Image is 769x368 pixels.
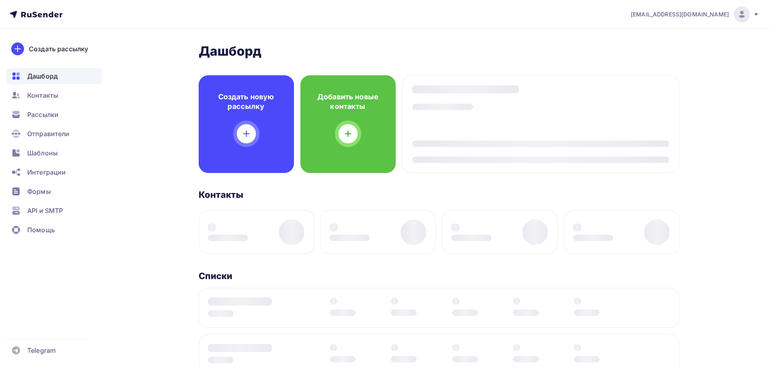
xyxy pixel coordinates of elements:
[199,189,244,200] h3: Контакты
[27,110,58,119] span: Рассылки
[199,43,679,59] h2: Дашборд
[6,107,102,123] a: Рассылки
[631,6,759,22] a: [EMAIL_ADDRESS][DOMAIN_NAME]
[27,346,56,355] span: Telegram
[6,183,102,199] a: Формы
[6,126,102,142] a: Отправители
[631,10,729,18] span: [EMAIL_ADDRESS][DOMAIN_NAME]
[27,71,58,81] span: Дашборд
[27,206,63,215] span: API и SMTP
[6,145,102,161] a: Шаблоны
[27,148,58,158] span: Шаблоны
[27,129,70,139] span: Отправители
[27,167,66,177] span: Интеграции
[27,187,51,196] span: Формы
[29,44,88,54] div: Создать рассылку
[27,90,58,100] span: Контакты
[27,225,55,235] span: Помощь
[211,92,281,111] h4: Создать новую рассылку
[313,92,383,111] h4: Добавить новые контакты
[6,68,102,84] a: Дашборд
[199,270,233,282] h3: Списки
[6,87,102,103] a: Контакты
